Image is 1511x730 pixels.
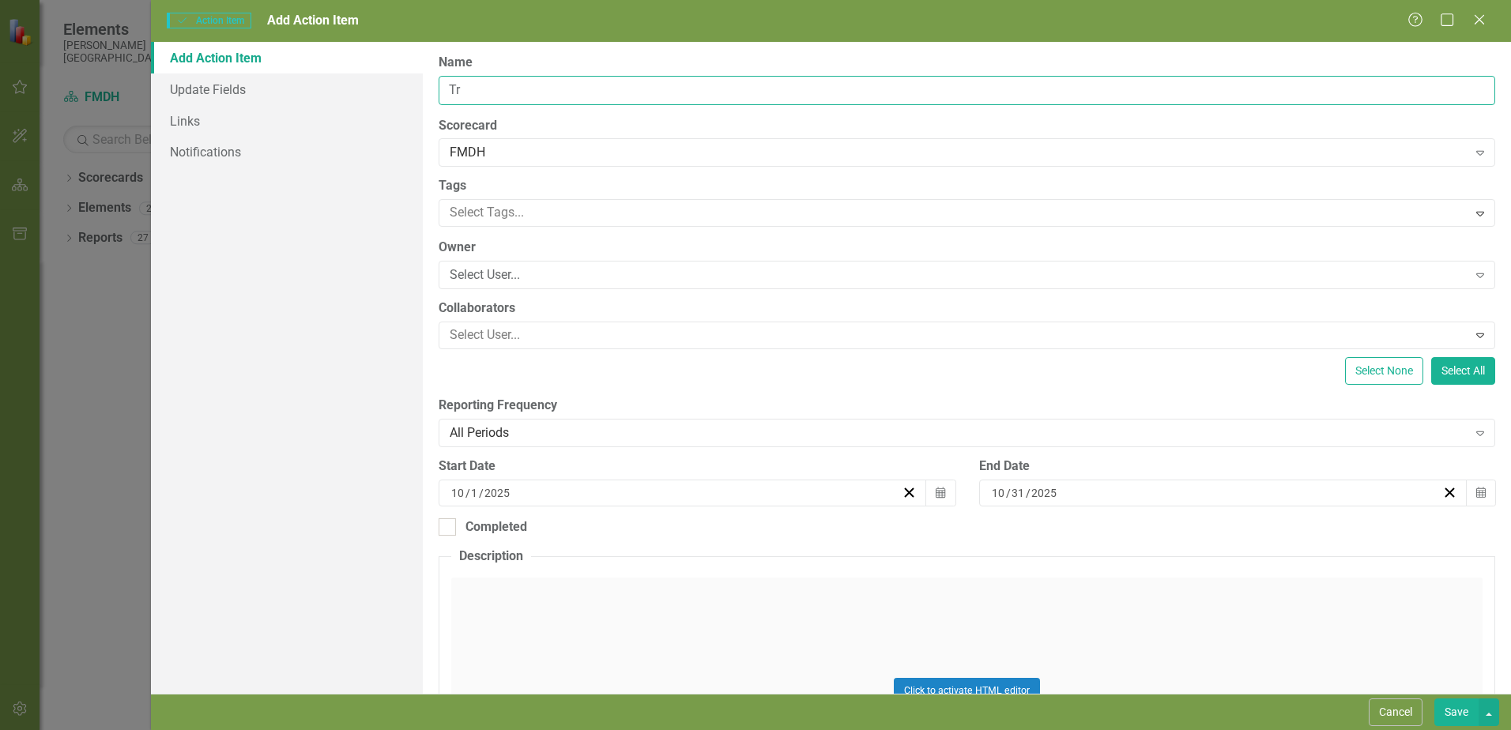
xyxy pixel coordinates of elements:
[465,486,470,500] span: /
[451,547,531,566] legend: Description
[479,486,484,500] span: /
[151,136,423,167] a: Notifications
[450,266,1467,284] div: Select User...
[439,177,1495,195] label: Tags
[439,54,1495,72] label: Name
[1431,357,1495,385] button: Select All
[439,239,1495,257] label: Owner
[1369,698,1422,726] button: Cancel
[465,518,527,536] div: Completed
[439,397,1495,415] label: Reporting Frequency
[267,13,359,28] span: Add Action Item
[439,76,1495,105] input: Action Item Name
[894,678,1040,703] button: Click to activate HTML editor
[450,423,1467,442] div: All Periods
[151,105,423,137] a: Links
[151,73,423,105] a: Update Fields
[439,299,1495,318] label: Collaborators
[979,457,1495,476] div: End Date
[1345,357,1423,385] button: Select None
[1006,486,1011,500] span: /
[1026,486,1031,500] span: /
[151,42,423,73] a: Add Action Item
[439,117,1495,135] label: Scorecard
[167,13,251,28] span: Action Item
[450,144,1467,162] div: FMDH
[439,457,955,476] div: Start Date
[1434,698,1479,726] button: Save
